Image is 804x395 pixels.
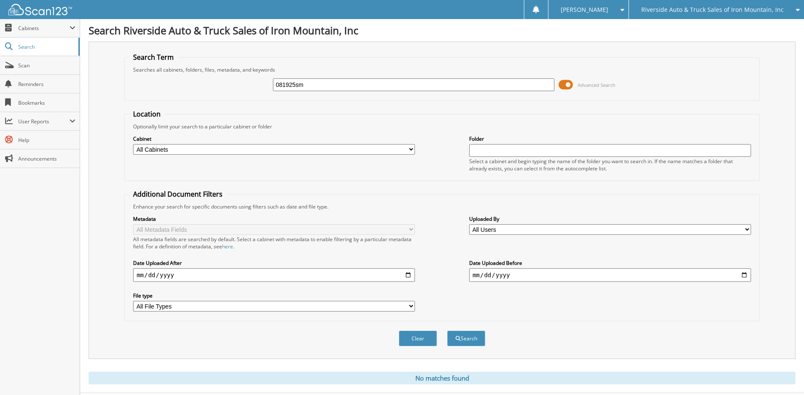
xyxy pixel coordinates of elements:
label: Date Uploaded Before [469,259,751,267]
label: Uploaded By [469,215,751,223]
button: Clear [399,331,437,346]
legend: Location [129,109,165,119]
span: Reminders [18,81,75,88]
label: Cabinet [133,135,415,142]
span: Search [18,43,74,50]
span: Riverside Auto & Truck Sales of Iron Mountain, Inc [641,7,784,12]
label: Folder [469,135,751,142]
span: Cabinets [18,25,70,32]
legend: Additional Document Filters [129,189,227,199]
legend: Search Term [129,53,178,62]
div: Select a cabinet and begin typing the name of the folder you want to search in. If the name match... [469,158,751,172]
button: Search [447,331,485,346]
div: All metadata fields are searched by default. Select a cabinet with metadata to enable filtering b... [133,236,415,250]
label: Metadata [133,215,415,223]
a: here [222,243,233,250]
span: Scan [18,62,75,69]
div: Searches all cabinets, folders, files, metadata, and keywords [129,66,755,73]
div: Enhance your search for specific documents using filters such as date and file type. [129,203,755,210]
input: start [133,268,415,282]
div: No matches found [89,372,796,384]
label: File type [133,292,415,299]
span: Advanced Search [578,82,615,88]
input: end [469,268,751,282]
div: Optionally limit your search to a particular cabinet or folder [129,123,755,130]
span: User Reports [18,118,70,125]
img: scan123-logo-white.svg [8,4,72,15]
span: Help [18,136,75,144]
label: Date Uploaded After [133,259,415,267]
span: Bookmarks [18,99,75,106]
span: Announcements [18,155,75,162]
span: [PERSON_NAME] [561,7,608,12]
h1: Search Riverside Auto & Truck Sales of Iron Mountain, Inc [89,23,796,37]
